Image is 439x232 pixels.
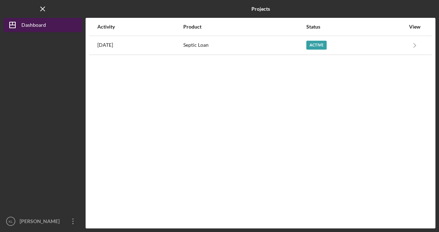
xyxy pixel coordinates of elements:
[306,24,405,30] div: Status
[97,24,183,30] div: Activity
[183,24,306,30] div: Product
[97,42,113,48] time: 2025-08-18 17:50
[251,6,270,12] b: Projects
[18,214,64,230] div: [PERSON_NAME]
[183,36,306,54] div: Septic Loan
[9,220,13,223] text: KL
[406,24,424,30] div: View
[4,18,82,32] button: Dashboard
[4,214,82,228] button: KL[PERSON_NAME]
[21,18,46,34] div: Dashboard
[306,41,327,50] div: Active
